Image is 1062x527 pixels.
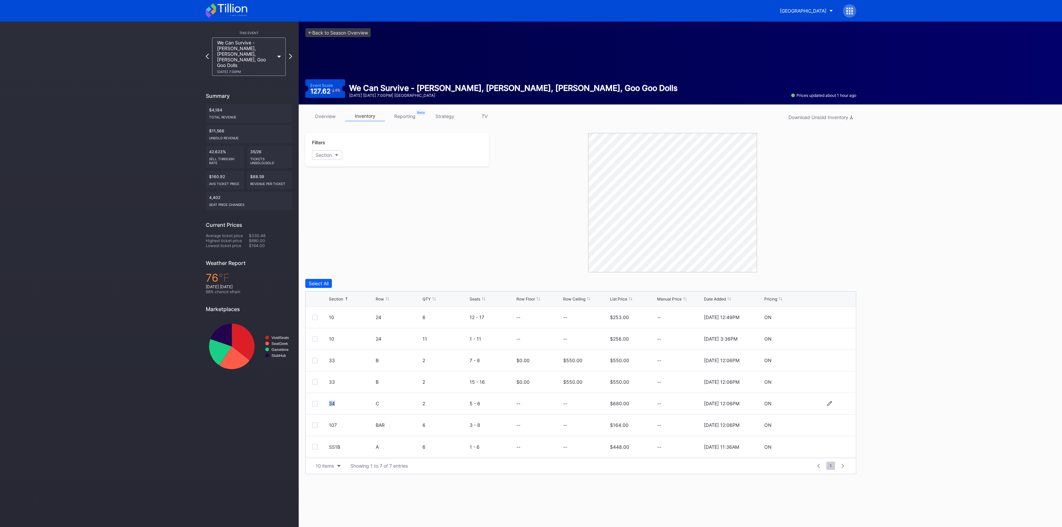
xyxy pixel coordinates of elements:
[764,296,777,301] div: Pricing
[206,93,292,99] div: Summary
[209,179,241,186] div: Avg ticket price
[329,336,374,342] div: 10
[422,336,468,342] div: 11
[316,152,332,158] div: Section
[376,379,421,385] div: B
[376,336,421,342] div: 24
[329,358,374,363] div: 33
[610,422,629,428] div: $164.00
[316,463,334,469] div: 10 items
[309,281,329,286] div: Select All
[610,401,629,406] div: $680.00
[206,306,292,312] div: Marketplaces
[305,28,371,37] a: <-Back to Season Overview
[704,314,739,320] div: [DATE] 12:49PM
[563,379,582,385] div: $550.00
[657,379,702,385] div: --
[422,379,468,385] div: 2
[657,314,702,320] div: --
[422,314,468,320] div: 6
[764,444,772,450] div: ON
[329,296,343,301] div: Section
[206,171,244,189] div: $160.92
[657,336,702,342] div: --
[310,88,341,95] div: 127.62
[516,358,530,363] div: $0.00
[704,444,739,450] div: [DATE] 11:36AM
[310,83,333,88] div: Event Score
[312,150,342,160] button: Section
[305,111,345,121] a: overview
[610,379,629,385] div: $550.00
[764,358,772,363] div: ON
[335,89,340,92] div: 4 %
[209,154,241,165] div: Sell Through Rate
[376,358,421,363] div: B
[350,463,408,469] div: Showing 1 to 7 of 7 entries
[470,379,515,385] div: 15 - 16
[657,422,702,428] div: --
[206,271,292,284] div: 76
[247,171,292,189] div: $68.59
[349,83,678,93] div: We Can Survive - [PERSON_NAME], [PERSON_NAME], [PERSON_NAME], Goo Goo Dolls
[563,296,585,301] div: Row Ceiling
[271,336,289,340] text: VividSeats
[329,444,374,450] div: SS1B
[470,401,515,406] div: 5 - 6
[206,238,249,243] div: Highest ticket price
[563,358,582,363] div: $550.00
[349,93,678,98] div: [DATE] [DATE] 7:00PM | [GEOGRAPHIC_DATA]
[470,314,515,320] div: 12 - 17
[470,422,515,428] div: 3 - 8
[470,336,515,342] div: 1 - 11
[376,422,421,428] div: BAR
[657,444,702,450] div: --
[329,422,374,428] div: 107
[610,296,627,301] div: List Price
[764,379,772,385] div: ON
[206,289,292,294] div: 68 % chance of rain
[791,93,856,98] div: Prices updated about 1 hour ago
[764,422,772,428] div: ON
[206,192,292,210] div: 4,402
[470,444,515,450] div: 1 - 6
[247,146,292,168] div: 35/26
[516,401,520,406] div: --
[516,379,530,385] div: $0.00
[250,179,289,186] div: Revenue per ticket
[206,243,249,248] div: Lowest ticket price
[376,296,384,301] div: Row
[422,444,468,450] div: 6
[206,125,292,143] div: $11,566
[271,342,288,346] text: SeatGeek
[376,444,421,450] div: A
[209,133,289,140] div: Unsold Revenue
[209,200,289,207] div: seat price changes
[563,314,567,320] div: --
[206,31,292,35] div: This Event
[206,260,292,266] div: Weather Report
[217,40,274,74] div: We Can Survive - [PERSON_NAME], [PERSON_NAME], [PERSON_NAME], Goo Goo Dolls
[305,279,332,288] button: Select All
[385,111,425,121] a: reporting
[376,401,421,406] div: C
[657,401,702,406] div: --
[704,379,739,385] div: [DATE] 12:06PM
[250,154,289,165] div: Tickets Unsold/Sold
[516,296,535,301] div: Row Floor
[610,314,629,320] div: $253.00
[780,8,826,14] div: [GEOGRAPHIC_DATA]
[470,296,480,301] div: Seats
[789,114,853,120] div: Download Unsold Inventory
[206,222,292,228] div: Current Prices
[206,146,244,168] div: 42.623%
[422,401,468,406] div: 2
[345,111,385,121] a: inventory
[425,111,465,121] a: strategy
[775,5,838,17] button: [GEOGRAPHIC_DATA]
[217,70,274,74] div: [DATE] 7:00PM
[563,422,567,428] div: --
[516,336,520,342] div: --
[329,379,374,385] div: 33
[218,271,229,284] span: ℉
